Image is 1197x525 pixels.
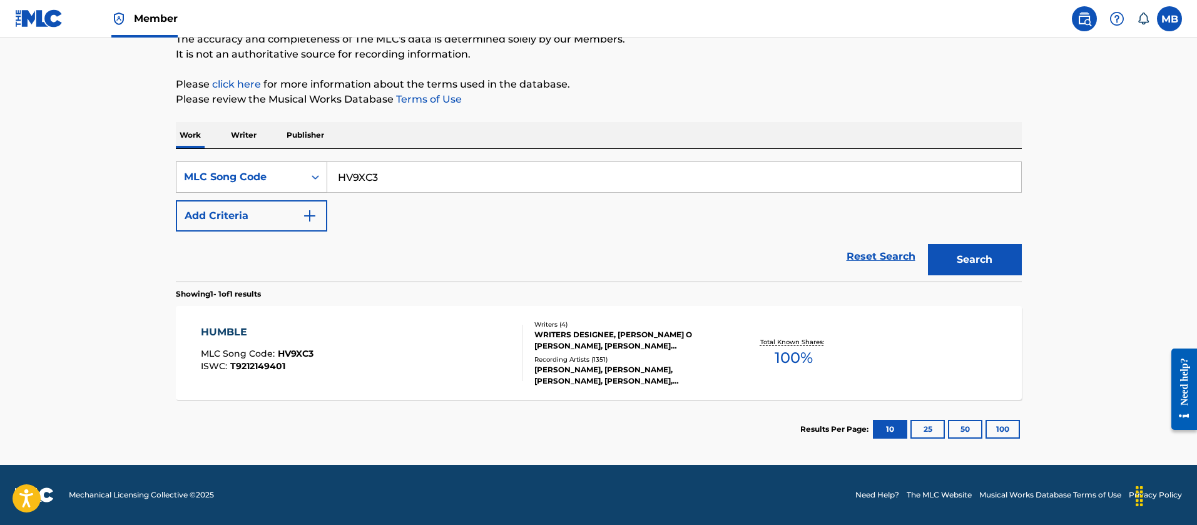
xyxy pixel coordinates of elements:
img: Top Rightsholder [111,11,126,26]
button: 100 [986,420,1020,439]
div: Notifications [1137,13,1149,25]
img: 9d2ae6d4665cec9f34b9.svg [302,208,317,223]
div: User Menu [1157,6,1182,31]
button: Search [928,244,1022,275]
div: Help [1104,6,1129,31]
button: 10 [873,420,907,439]
iframe: Resource Center [1162,339,1197,440]
span: 100 % [775,347,813,369]
span: HV9XC3 [278,348,313,359]
span: T9212149401 [230,360,285,372]
a: HUMBLEMLC Song Code:HV9XC3ISWC:T9212149401Writers (4)WRITERS DESIGNEE, [PERSON_NAME] O [PERSON_NA... [176,306,1022,400]
p: The accuracy and completeness of The MLC's data is determined solely by our Members. [176,32,1022,47]
img: help [1109,11,1124,26]
span: Member [134,11,178,26]
p: Total Known Shares: [760,337,827,347]
button: Add Criteria [176,200,327,232]
div: MLC Song Code [184,170,297,185]
span: ISWC : [201,360,230,372]
img: logo [15,487,54,502]
div: Writers ( 4 ) [534,320,723,329]
p: Showing 1 - 1 of 1 results [176,288,261,300]
a: Terms of Use [394,93,462,105]
a: Need Help? [855,489,899,501]
span: MLC Song Code : [201,348,278,359]
div: Drag [1129,477,1149,515]
button: 25 [910,420,945,439]
a: Privacy Policy [1129,489,1182,501]
p: Work [176,122,205,148]
div: [PERSON_NAME], [PERSON_NAME], [PERSON_NAME], [PERSON_NAME], [PERSON_NAME], [PERSON_NAME] [534,364,723,387]
img: MLC Logo [15,9,63,28]
p: Results Per Page: [800,424,872,435]
a: Musical Works Database Terms of Use [979,489,1121,501]
p: Writer [227,122,260,148]
form: Search Form [176,161,1022,282]
div: HUMBLE [201,325,313,340]
a: Reset Search [840,243,922,270]
a: click here [212,78,261,90]
button: 50 [948,420,982,439]
a: The MLC Website [907,489,972,501]
p: Please review the Musical Works Database [176,92,1022,107]
img: search [1077,11,1092,26]
p: Publisher [283,122,328,148]
div: WRITERS DESIGNEE, [PERSON_NAME] O [PERSON_NAME], [PERSON_NAME] [PERSON_NAME] [PERSON_NAME] [PERSO... [534,329,723,352]
span: Mechanical Licensing Collective © 2025 [69,489,214,501]
div: Recording Artists ( 1351 ) [534,355,723,364]
a: Public Search [1072,6,1097,31]
iframe: Chat Widget [1134,465,1197,525]
p: It is not an authoritative source for recording information. [176,47,1022,62]
p: Please for more information about the terms used in the database. [176,77,1022,92]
